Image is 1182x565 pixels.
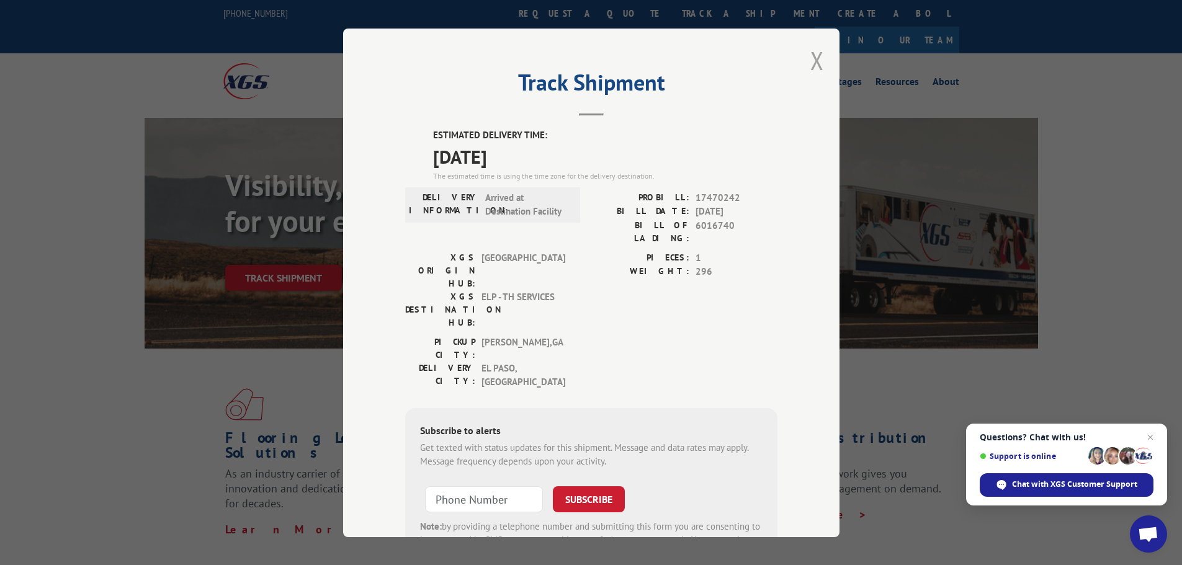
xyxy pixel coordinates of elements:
button: Close modal [810,44,824,77]
label: PIECES: [591,251,689,265]
span: Chat with XGS Customer Support [1012,479,1137,490]
span: [PERSON_NAME] , GA [481,335,565,361]
label: PICKUP CITY: [405,335,475,361]
label: PROBILL: [591,190,689,205]
div: Chat with XGS Customer Support [980,473,1153,497]
span: Close chat [1143,430,1158,445]
span: 1 [696,251,777,265]
label: XGS DESTINATION HUB: [405,290,475,329]
label: DELIVERY CITY: [405,361,475,389]
span: Arrived at Destination Facility [485,190,569,218]
input: Phone Number [425,486,543,512]
div: Subscribe to alerts [420,422,763,440]
span: 296 [696,265,777,279]
span: 17470242 [696,190,777,205]
div: Get texted with status updates for this shipment. Message and data rates may apply. Message frequ... [420,440,763,468]
span: [GEOGRAPHIC_DATA] [481,251,565,290]
strong: Note: [420,520,442,532]
label: DELIVERY INFORMATION: [409,190,479,218]
span: EL PASO , [GEOGRAPHIC_DATA] [481,361,565,389]
span: Questions? Chat with us! [980,432,1153,442]
button: SUBSCRIBE [553,486,625,512]
div: by providing a telephone number and submitting this form you are consenting to be contacted by SM... [420,519,763,561]
label: XGS ORIGIN HUB: [405,251,475,290]
h2: Track Shipment [405,74,777,97]
div: Open chat [1130,515,1167,553]
label: BILL OF LADING: [591,218,689,244]
span: 6016740 [696,218,777,244]
span: [DATE] [433,142,777,170]
span: ELP - TH SERVICES [481,290,565,329]
span: Support is online [980,452,1084,461]
div: The estimated time is using the time zone for the delivery destination. [433,170,777,181]
span: [DATE] [696,205,777,219]
label: ESTIMATED DELIVERY TIME: [433,128,777,143]
label: WEIGHT: [591,265,689,279]
label: BILL DATE: [591,205,689,219]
